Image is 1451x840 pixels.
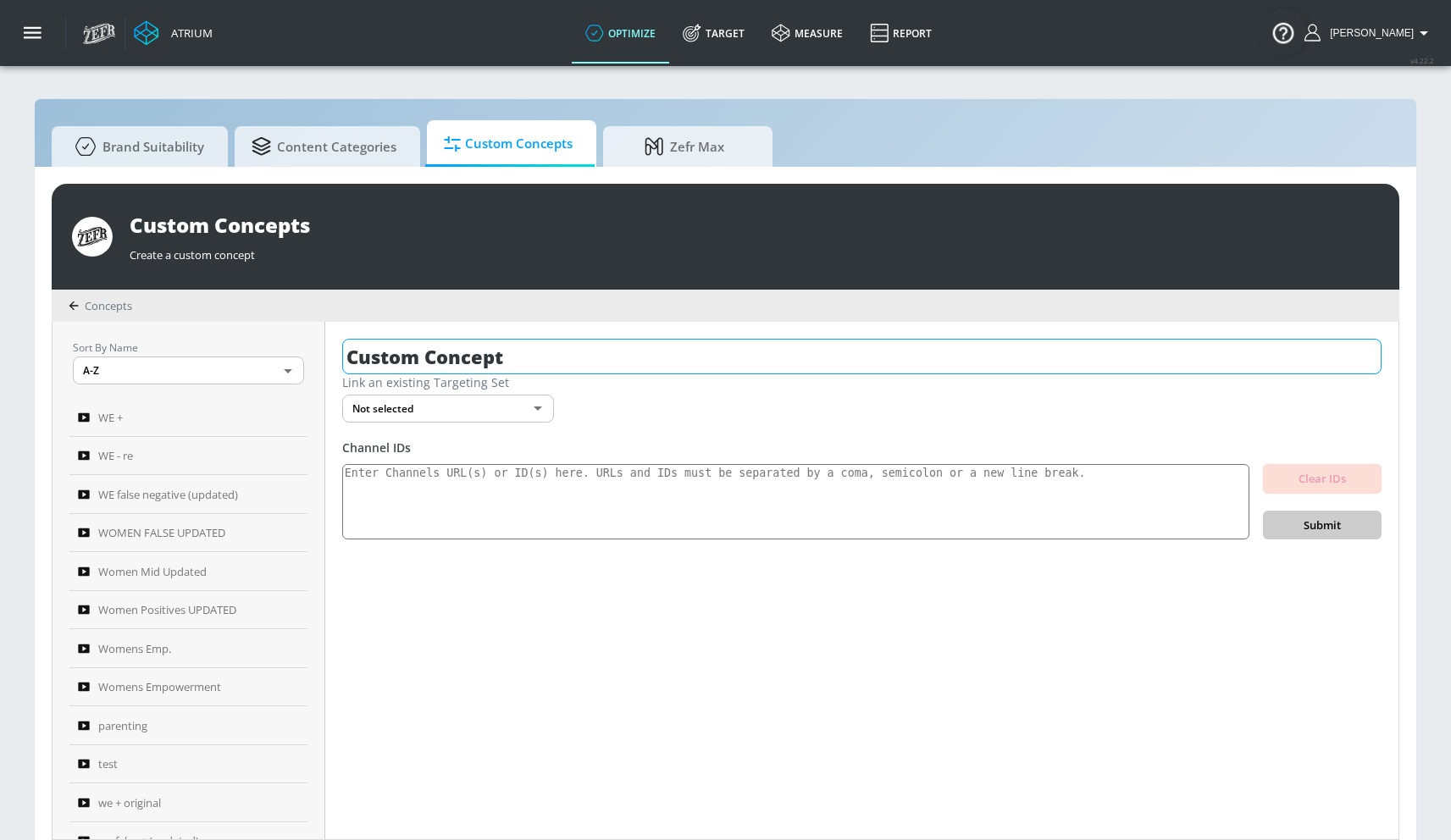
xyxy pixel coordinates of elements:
[1260,8,1307,56] button: Open Resource Center
[1323,27,1414,39] span: login as: aracely.alvarenga@zefr.com
[69,126,204,167] span: Brand Suitability
[85,298,132,313] span: Concepts
[130,239,1379,262] div: Create a custom concept
[1263,464,1382,494] button: Clear IDs
[69,437,307,476] a: WE - re
[444,124,573,164] span: Custom Concepts
[98,793,161,813] span: we + original
[69,298,132,313] div: Concepts
[98,716,147,736] span: parenting
[1277,469,1368,489] span: Clear IDs
[69,706,307,745] a: parenting
[98,445,133,466] span: WE - re
[69,783,307,822] a: we + original
[758,3,856,64] a: measure
[572,3,669,64] a: optimize
[69,668,307,707] a: Womens Empowerment
[342,439,1382,456] div: Channel IDs
[98,407,123,428] span: WE +
[1410,56,1434,65] span: v 4.22.2
[669,3,758,64] a: Target
[98,677,221,697] span: Womens Empowerment
[98,600,236,620] span: Women Positives UPDATED
[164,25,213,41] div: Atrium
[69,552,307,591] a: Women Mid Updated
[69,629,307,668] a: Womens Emp.
[98,638,171,659] span: Womens Emp.
[134,20,213,46] a: Atrium
[98,561,207,582] span: Women Mid Updated
[98,754,118,774] span: test
[73,339,304,356] p: Sort By Name
[342,395,554,423] div: Not selected
[252,126,396,167] span: Content Categories
[130,211,1379,239] div: Custom Concepts
[342,374,1382,390] div: Link an existing Targeting Set
[69,514,307,553] a: WOMEN FALSE UPDATED
[1304,23,1434,43] button: [PERSON_NAME]
[98,522,225,543] span: WOMEN FALSE UPDATED
[98,484,238,505] span: WE false negative (updated)
[69,591,307,630] a: Women Positives UPDATED
[620,126,749,167] span: Zefr Max
[73,356,304,384] div: A-Z
[69,745,307,784] a: test
[69,475,307,514] a: WE false negative (updated)
[69,398,307,437] a: WE +
[856,3,945,64] a: Report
